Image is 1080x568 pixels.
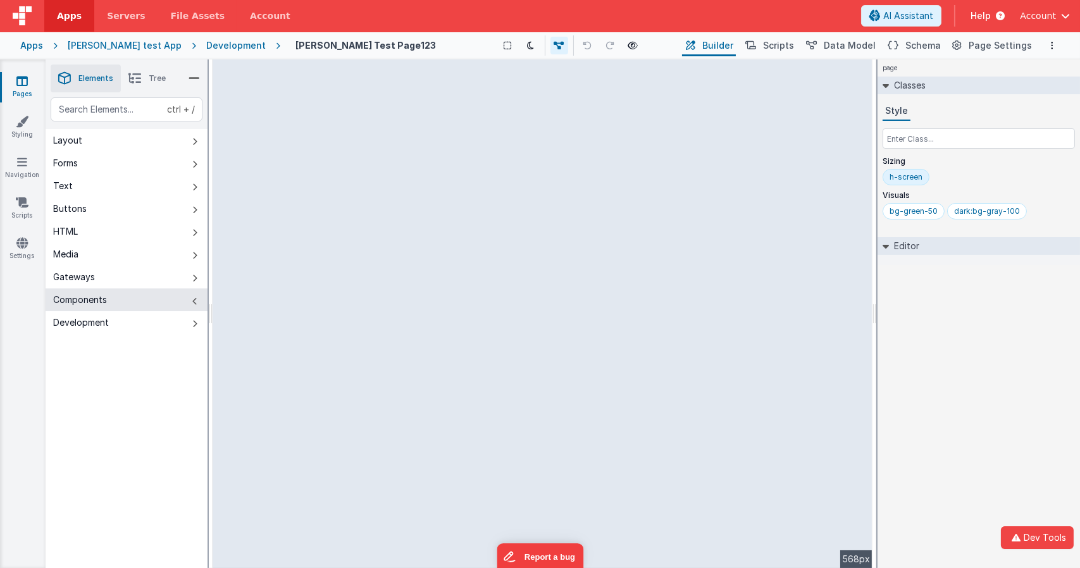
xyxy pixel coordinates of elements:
button: Options [1045,38,1060,53]
span: + / [167,97,195,121]
input: Search Elements... [51,97,202,121]
div: Apps [20,39,43,52]
button: Layout [46,129,208,152]
span: Schema [905,39,941,52]
span: File Assets [171,9,225,22]
div: --> [213,59,872,568]
span: AI Assistant [883,9,933,22]
h4: page [878,59,903,77]
span: Page Settings [969,39,1032,52]
button: Page Settings [948,35,1034,56]
span: Data Model [824,39,876,52]
button: Dev Tools [1001,526,1074,549]
div: Development [53,316,109,329]
p: Visuals [883,190,1075,201]
div: 568px [840,550,872,568]
button: Scripts [741,35,797,56]
h4: [PERSON_NAME] Test Page123 [295,40,436,50]
p: Sizing [883,156,1075,166]
button: Components [46,288,208,311]
button: Schema [883,35,943,56]
h2: Editor [889,237,919,255]
div: dark:bg-gray-100 [954,206,1020,216]
button: Data Model [802,35,878,56]
input: Enter Class... [883,128,1075,149]
div: Forms [53,157,78,170]
button: AI Assistant [861,5,941,27]
button: Builder [682,35,736,56]
span: Servers [107,9,145,22]
span: Elements [78,73,113,83]
div: Text [53,180,73,192]
div: Buttons [53,202,87,215]
div: Media [53,248,78,261]
div: Components [53,293,107,306]
span: Account [1020,9,1056,22]
h2: Classes [889,77,926,94]
button: Forms [46,152,208,175]
button: Text [46,175,208,197]
button: Development [46,311,208,334]
button: Media [46,243,208,266]
div: [PERSON_NAME] test App [68,39,182,52]
div: HTML [53,225,78,238]
span: Help [971,9,991,22]
div: Gateways [53,271,95,283]
div: Layout [53,134,82,147]
span: Tree [149,73,166,83]
button: Style [883,102,910,121]
button: HTML [46,220,208,243]
div: Development [206,39,266,52]
div: bg-green-50 [890,206,938,216]
span: Builder [702,39,733,52]
span: Scripts [763,39,794,52]
button: Account [1020,9,1070,22]
button: Gateways [46,266,208,288]
button: Buttons [46,197,208,220]
span: Apps [57,9,82,22]
div: h-screen [890,172,922,182]
div: ctrl [167,103,181,116]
